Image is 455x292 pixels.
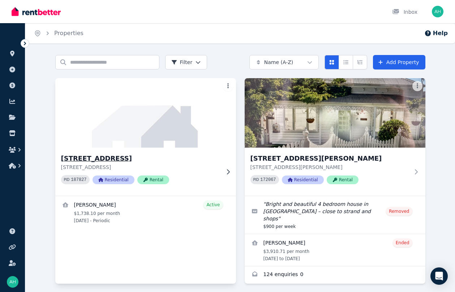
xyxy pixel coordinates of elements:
[245,78,425,196] a: 15 Clough Street, Williamstown[STREET_ADDRESS][PERSON_NAME][STREET_ADDRESS][PERSON_NAME]PID 17206...
[245,234,425,266] a: View details for Kylie Morice
[412,81,422,91] button: More options
[424,29,448,38] button: Help
[55,78,236,196] a: 1/49 Kidman Street, Yarraville[STREET_ADDRESS][STREET_ADDRESS]PID 187827ResidentialRental
[165,55,207,69] button: Filter
[250,153,409,164] h3: [STREET_ADDRESS][PERSON_NAME]
[353,55,367,69] button: Expanded list view
[339,55,353,69] button: Compact list view
[253,178,259,182] small: PID
[12,6,61,17] img: RentBetter
[373,55,425,69] a: Add Property
[137,175,169,184] span: Rental
[171,59,193,66] span: Filter
[71,177,86,182] code: 187827
[325,55,367,69] div: View options
[93,175,134,184] span: Residential
[54,30,83,37] a: Properties
[264,59,293,66] span: Name (A-Z)
[61,164,220,171] p: [STREET_ADDRESS]
[7,276,18,288] img: Adam Henry
[245,78,425,148] img: 15 Clough Street, Williamstown
[64,178,70,182] small: PID
[25,23,92,43] nav: Breadcrumb
[55,196,236,228] a: View details for Chantal Henry
[249,55,319,69] button: Name (A-Z)
[223,81,233,91] button: More options
[250,164,409,171] p: [STREET_ADDRESS][PERSON_NAME]
[392,8,417,16] div: Inbox
[260,177,276,182] code: 172067
[325,55,339,69] button: Card view
[327,175,359,184] span: Rental
[51,76,240,149] img: 1/49 Kidman Street, Yarraville
[61,153,220,164] h3: [STREET_ADDRESS]
[282,175,324,184] span: Residential
[430,267,448,285] div: Open Intercom Messenger
[245,266,425,284] a: Enquiries for 15 Clough Street, Williamstown
[245,196,425,234] a: Edit listing: Bright and beautiful 4 bedroom house in Williamstown – close to strand and shops
[432,6,443,17] img: Adam Henry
